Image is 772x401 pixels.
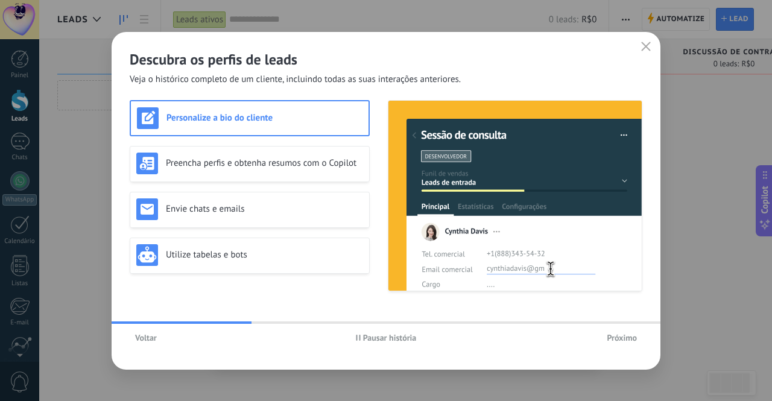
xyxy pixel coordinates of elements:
button: Voltar [130,329,162,347]
h3: Personalize a bio do cliente [166,112,362,124]
span: Próximo [607,333,637,342]
button: Pausar história [350,329,422,347]
span: Voltar [135,333,157,342]
button: Próximo [601,329,642,347]
span: Veja o histórico completo de um cliente, incluindo todas as suas interações anteriores. [130,74,461,86]
h2: Descubra os perfis de leads [130,50,642,69]
h3: Preencha perfis e obtenha resumos com o Copilot [166,157,363,169]
h3: Utilize tabelas e bots [166,249,363,260]
span: Pausar história [363,333,417,342]
h3: Envie chats e emails [166,203,363,215]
